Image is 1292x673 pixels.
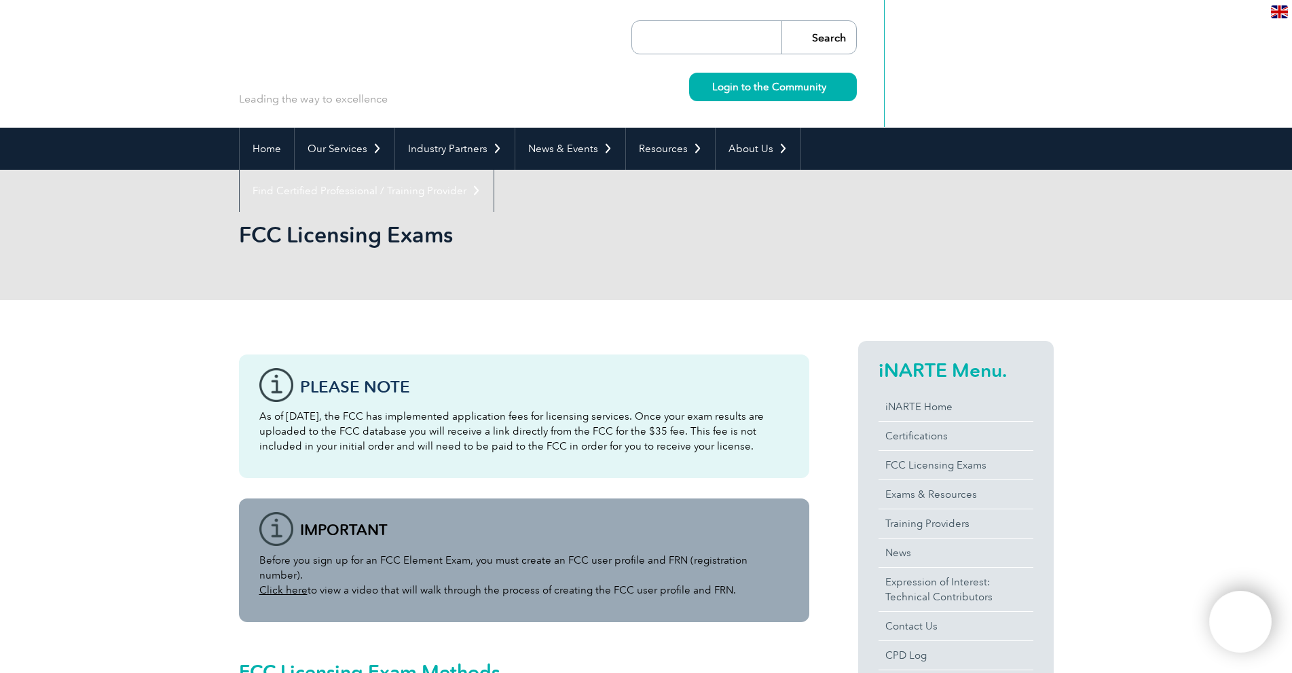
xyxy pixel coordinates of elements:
a: Exams & Resources [879,480,1033,509]
a: Expression of Interest:Technical Contributors [879,568,1033,611]
input: Search [781,21,856,54]
a: Training Providers [879,509,1033,538]
a: Our Services [295,128,394,170]
a: Contact Us [879,612,1033,640]
p: As of [DATE], the FCC has implemented application fees for licensing services. Once your exam res... [259,409,789,454]
img: en [1271,5,1288,18]
a: Find Certified Professional / Training Provider [240,170,494,212]
a: News & Events [515,128,625,170]
a: Click here [259,584,308,596]
h2: FCC Licensing Exams [239,224,809,246]
img: svg+xml;nitro-empty-id=MzU4OjIyMw==-1;base64,PHN2ZyB2aWV3Qm94PSIwIDAgMTEgMTEiIHdpZHRoPSIxMSIgaGVp... [826,83,834,90]
a: CPD Log [879,641,1033,670]
a: Login to the Community [689,73,857,101]
a: Resources [626,128,715,170]
a: Industry Partners [395,128,515,170]
a: iNARTE Home [879,393,1033,421]
a: News [879,539,1033,567]
a: FCC Licensing Exams [879,451,1033,479]
a: Certifications [879,422,1033,450]
h2: iNARTE Menu. [879,359,1033,381]
p: Before you sign up for an FCC Element Exam, you must create an FCC user profile and FRN (registra... [259,553,789,598]
a: About Us [716,128,800,170]
a: Home [240,128,294,170]
img: svg+xml;nitro-empty-id=MTEzMzoxMTY=-1;base64,PHN2ZyB2aWV3Qm94PSIwIDAgNDAwIDQwMCIgd2lkdGg9IjQwMCIg... [1223,605,1257,639]
h3: Please note [300,378,789,395]
p: Leading the way to excellence [239,92,388,107]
